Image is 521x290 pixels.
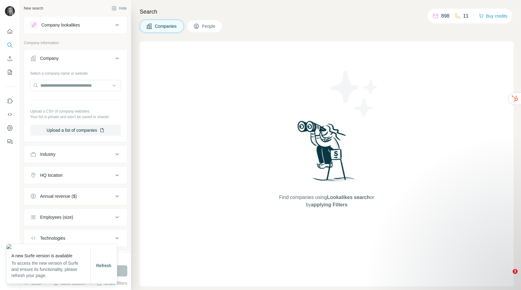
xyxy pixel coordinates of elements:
button: Hide [107,4,131,13]
p: 11 [463,12,469,20]
div: Industry [40,151,55,157]
span: Companies [155,23,177,29]
p: Upload a CSV of company websites. [30,109,121,114]
button: My lists [5,67,15,78]
p: A new Surfe version is available [11,253,90,259]
iframe: Intercom live chat [500,269,515,284]
button: Annual revenue ($) [24,189,127,204]
p: Your list is private and won't be saved or shared. [30,114,121,120]
button: Refresh [92,260,116,271]
div: New search [24,6,43,11]
button: Enrich CSV [5,53,15,64]
p: Company information [24,40,127,46]
span: People [202,23,216,29]
span: Lookalikes search [327,195,370,200]
button: Technologies [24,231,127,246]
button: Use Surfe API [5,109,15,120]
div: Company lookalikes [41,22,80,28]
p: To access the new version of Surfe and ensure its functionality, please refresh your page. [11,260,90,279]
img: Surfe Illustration - Stars [327,66,382,122]
div: Company [40,55,59,61]
img: 536d3252-2df7-4d5a-a64f-dd1ba89d0d9a [6,244,117,249]
div: HQ location [40,172,63,178]
div: Select a company name or website [30,68,121,76]
div: Annual revenue ($) [40,193,77,199]
span: 1 [513,269,518,274]
button: Industry [24,147,127,162]
button: Company [24,51,127,68]
button: Dashboard [5,122,15,134]
span: Refresh [96,263,111,268]
button: Quick start [5,26,15,37]
span: applying Filters [311,202,347,207]
button: Use Surfe on LinkedIn [5,95,15,106]
span: Find companies using or by [277,194,376,209]
button: Feedback [5,136,15,147]
button: Buy credits [479,12,507,20]
img: Surfe Illustration - Woman searching with binoculars [295,119,359,188]
h4: Search [140,7,514,16]
p: 898 [441,12,449,20]
button: Employees (size) [24,210,127,225]
button: HQ location [24,168,127,183]
button: Search [5,39,15,51]
img: Avatar [5,6,15,16]
div: Technologies [40,235,65,241]
div: Employees (size) [40,214,73,220]
button: Upload a list of companies [30,125,121,136]
button: Company lookalikes [24,18,127,32]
